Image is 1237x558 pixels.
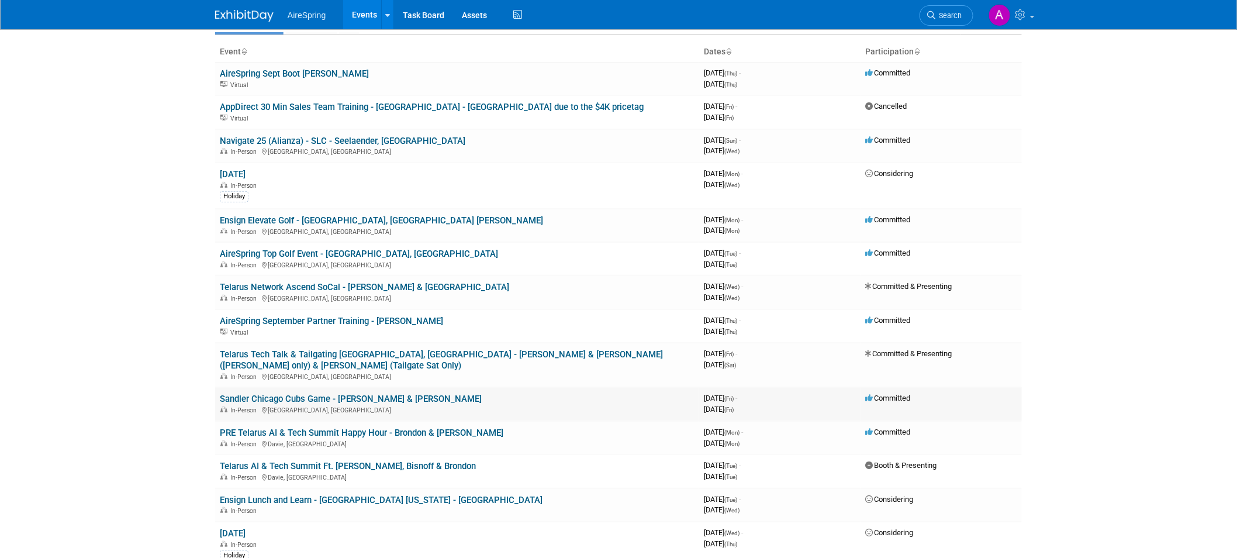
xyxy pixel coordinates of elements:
[230,407,260,414] span: In-Person
[704,461,741,470] span: [DATE]
[724,395,734,402] span: (Fri)
[724,295,740,301] span: (Wed)
[220,228,227,234] img: In-Person Event
[220,261,227,267] img: In-Person Event
[220,293,694,302] div: [GEOGRAPHIC_DATA], [GEOGRAPHIC_DATA]
[865,215,910,224] span: Committed
[220,474,227,480] img: In-Person Event
[739,68,741,77] span: -
[865,136,910,144] span: Committed
[865,249,910,257] span: Committed
[230,295,260,302] span: In-Person
[220,226,694,236] div: [GEOGRAPHIC_DATA], [GEOGRAPHIC_DATA]
[865,428,910,436] span: Committed
[288,11,326,20] span: AireSpring
[704,327,737,336] span: [DATE]
[704,260,737,268] span: [DATE]
[724,541,737,547] span: (Thu)
[865,102,907,111] span: Cancelled
[739,495,741,504] span: -
[241,47,247,56] a: Sort by Event Name
[230,261,260,269] span: In-Person
[724,497,737,503] span: (Tue)
[704,495,741,504] span: [DATE]
[220,329,227,335] img: Virtual Event
[220,405,694,414] div: [GEOGRAPHIC_DATA], [GEOGRAPHIC_DATA]
[935,11,962,20] span: Search
[220,68,369,79] a: AireSpring Sept Boot [PERSON_NAME]
[230,474,260,481] span: In-Person
[704,102,737,111] span: [DATE]
[741,428,743,436] span: -
[220,541,227,547] img: In-Person Event
[704,349,737,358] span: [DATE]
[724,407,734,413] span: (Fri)
[739,136,741,144] span: -
[704,394,737,402] span: [DATE]
[215,10,274,22] img: ExhibitDay
[704,505,740,514] span: [DATE]
[865,68,910,77] span: Committed
[704,113,734,122] span: [DATE]
[230,373,260,381] span: In-Person
[230,228,260,236] span: In-Person
[704,428,743,436] span: [DATE]
[220,407,227,412] img: In-Person Event
[704,215,743,224] span: [DATE]
[724,228,740,234] span: (Mon)
[724,507,740,514] span: (Wed)
[704,146,740,155] span: [DATE]
[220,191,248,202] div: Holiday
[704,249,741,257] span: [DATE]
[704,472,737,481] span: [DATE]
[704,169,743,178] span: [DATE]
[741,169,743,178] span: -
[865,461,937,470] span: Booth & Presenting
[704,539,737,548] span: [DATE]
[704,528,743,537] span: [DATE]
[724,463,737,469] span: (Tue)
[920,5,973,26] a: Search
[220,146,694,156] div: [GEOGRAPHIC_DATA], [GEOGRAPHIC_DATA]
[739,316,741,325] span: -
[735,394,737,402] span: -
[739,461,741,470] span: -
[230,440,260,448] span: In-Person
[230,329,251,336] span: Virtual
[861,42,1022,62] th: Participation
[724,362,736,368] span: (Sat)
[741,528,743,537] span: -
[230,115,251,122] span: Virtual
[220,249,498,259] a: AireSpring Top Golf Event - [GEOGRAPHIC_DATA], [GEOGRAPHIC_DATA]
[699,42,861,62] th: Dates
[220,472,694,481] div: Davie, [GEOGRAPHIC_DATA]
[220,316,443,326] a: AireSpring September Partner Training - [PERSON_NAME]
[220,461,476,471] a: Telarus AI & Tech Summit Ft. [PERSON_NAME], Bisnoff & Brondon
[989,4,1011,26] img: Aila Ortiaga
[741,215,743,224] span: -
[724,81,737,88] span: (Thu)
[220,169,246,180] a: [DATE]
[220,295,227,301] img: In-Person Event
[230,541,260,549] span: In-Person
[220,371,694,381] div: [GEOGRAPHIC_DATA], [GEOGRAPHIC_DATA]
[724,250,737,257] span: (Tue)
[724,171,740,177] span: (Mon)
[704,136,741,144] span: [DATE]
[220,136,465,146] a: Navigate 25 (Alianza) - SLC - Seelaender, [GEOGRAPHIC_DATA]
[724,530,740,536] span: (Wed)
[215,42,699,62] th: Event
[220,102,644,112] a: AppDirect 30 Min Sales Team Training - [GEOGRAPHIC_DATA] - [GEOGRAPHIC_DATA] due to the $4K pricetag
[724,429,740,436] span: (Mon)
[220,528,246,539] a: [DATE]
[724,148,740,154] span: (Wed)
[704,282,743,291] span: [DATE]
[724,329,737,335] span: (Thu)
[724,182,740,188] span: (Wed)
[914,47,920,56] a: Sort by Participation Type
[220,215,543,226] a: Ensign Elevate Golf - [GEOGRAPHIC_DATA], [GEOGRAPHIC_DATA] [PERSON_NAME]
[865,349,952,358] span: Committed & Presenting
[739,249,741,257] span: -
[865,528,913,537] span: Considering
[735,102,737,111] span: -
